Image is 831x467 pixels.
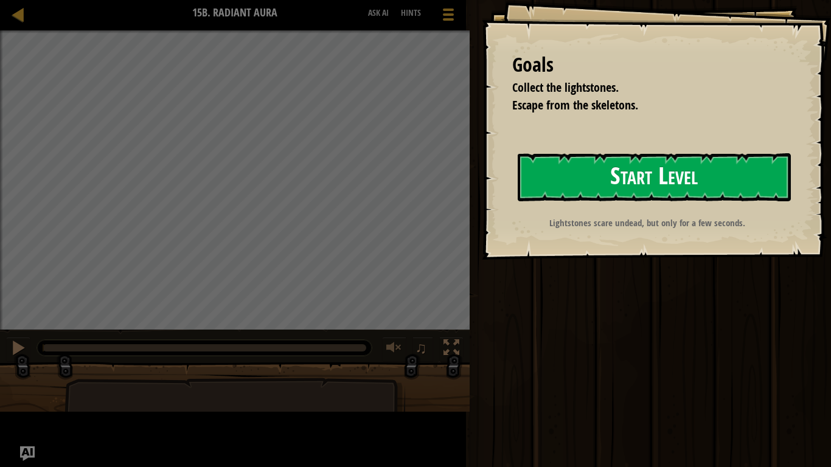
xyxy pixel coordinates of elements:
button: Show game menu [433,2,464,31]
span: Escape from the skeletons. [512,97,638,113]
span: ♫ [415,339,427,357]
span: Hints [401,7,421,18]
button: Toggle fullscreen [439,337,464,362]
span: Ask AI [368,7,389,18]
button: Ask AI [362,2,395,25]
li: Collect the lightstones. [497,79,785,97]
span: Collect the lightstones. [512,79,619,95]
button: Adjust volume [382,337,406,362]
button: Start Level [518,153,791,201]
div: Goals [512,51,788,79]
li: Escape from the skeletons. [497,97,785,114]
p: Lightstones scare undead, but only for a few seconds. [511,216,784,229]
button: Ask AI [20,446,35,461]
button: ♫ [412,337,433,362]
button: Ctrl + P: Pause [6,337,30,362]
